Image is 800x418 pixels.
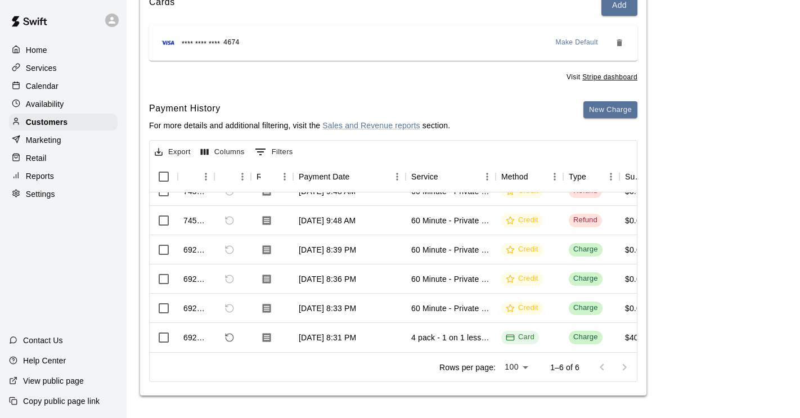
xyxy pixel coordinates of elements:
button: Menu [479,168,496,185]
div: Credit [506,303,538,313]
div: Payment Date [293,161,406,192]
div: 60 Minute - Private Lesson with Alex / Jake [411,273,490,285]
a: Services [9,60,118,77]
a: Home [9,42,118,59]
h6: Payment History [149,101,450,116]
p: Availability [26,98,64,110]
div: 692014 [183,303,209,314]
span: Refund payment [220,328,239,347]
div: 692025 [183,244,209,255]
button: Download Receipt [257,210,277,231]
div: Credit [506,273,538,284]
a: Reports [9,168,118,185]
div: $0.00 [625,273,645,285]
div: Type [569,161,586,192]
button: Sort [260,169,276,185]
div: Jul 9, 2025, 8:31 PM [299,332,356,343]
p: 1–6 of 6 [550,362,579,373]
button: Sort [350,169,366,185]
div: Jul 9, 2025, 8:33 PM [299,303,356,314]
div: Charge [573,273,598,284]
button: Menu [389,168,406,185]
button: Menu [276,168,293,185]
div: Id [178,161,214,192]
button: Remove [610,34,628,52]
div: Settings [9,186,118,203]
div: 60 Minute - Private Lesson with Alex / Jake [411,303,490,314]
p: Home [26,44,47,56]
div: $400.00 [625,332,654,343]
div: Card [506,332,534,343]
div: 692009 [183,332,209,343]
div: Charge [573,332,598,343]
div: Type [563,161,619,192]
button: Sort [183,169,199,185]
p: View public page [23,375,84,386]
div: $0.00 [625,303,645,314]
p: For more details and additional filtering, visit the section. [149,120,450,131]
p: Customers [26,116,68,128]
button: Sort [220,169,236,185]
div: Jul 9, 2025, 8:39 PM [299,244,356,255]
img: Credit card brand logo [158,37,178,48]
div: $0.00 [625,244,645,255]
p: Help Center [23,355,66,366]
div: Payment Date [299,161,350,192]
button: Make Default [551,34,603,52]
div: Calendar [9,78,118,95]
a: Stripe dashboard [582,73,637,81]
button: Menu [197,168,214,185]
span: 4674 [223,37,239,48]
div: Credit [506,215,538,226]
button: Download Receipt [257,269,277,289]
a: Retail [9,150,118,167]
button: New Charge [583,101,637,119]
p: Rows per page: [439,362,496,373]
a: Sales and Revenue reports [322,121,420,130]
p: Marketing [26,134,61,146]
div: Credit [506,244,538,255]
div: Method [501,161,528,192]
div: Jul 9, 2025, 8:36 PM [299,273,356,285]
div: 4 pack - 1 on 1 lessons - 60 Minutes (Alex / Jake) [411,332,490,343]
div: Subtotal [625,161,643,192]
div: Method [496,161,563,192]
div: 692021 [183,273,209,285]
span: Refund payment [220,240,239,259]
button: Sort [438,169,454,185]
button: Menu [234,168,251,185]
button: Download Receipt [257,327,277,348]
a: Marketing [9,132,118,149]
div: $0.00 [625,215,645,226]
span: Visit [567,72,637,83]
div: 100 [500,359,532,375]
div: 60 Minute - Private Lesson with Alex / Jake [411,244,490,255]
span: Cannot refund a payment with type REFUND [220,211,239,230]
a: Customers [9,114,118,131]
button: Select columns [198,143,248,161]
div: Refund [214,161,251,192]
div: Charge [573,303,598,313]
span: Make Default [556,37,599,48]
div: Aug 9, 2025, 9:48 AM [299,215,356,226]
span: Refund payment [220,299,239,318]
p: Settings [26,188,55,200]
p: Calendar [26,80,59,92]
p: Reports [26,170,54,182]
p: Retail [26,152,47,164]
button: Menu [603,168,619,185]
p: Contact Us [23,335,63,346]
button: Show filters [252,143,296,161]
button: Download Receipt [257,240,277,260]
p: Copy public page link [23,395,100,407]
a: Availability [9,96,118,113]
p: Services [26,62,57,74]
